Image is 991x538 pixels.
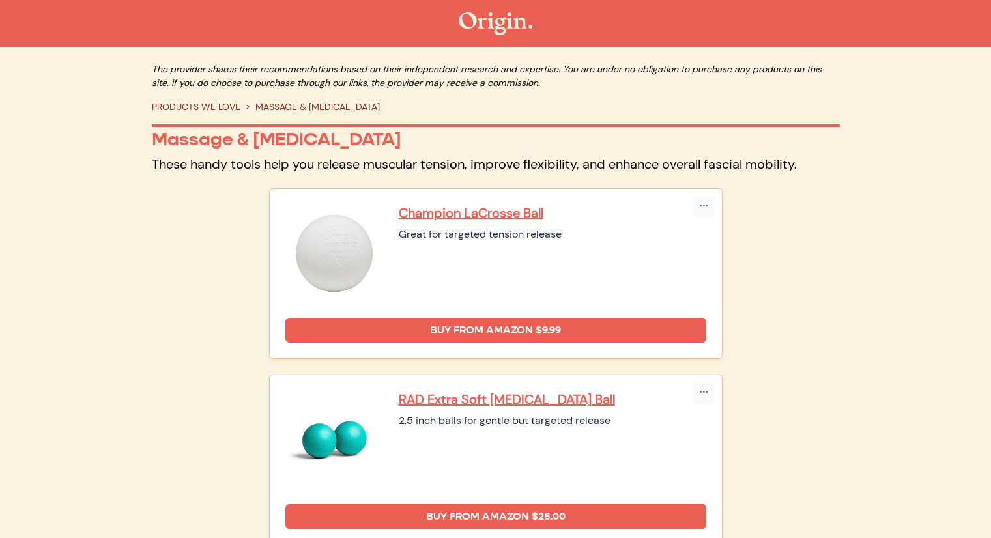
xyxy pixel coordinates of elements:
p: Massage & [MEDICAL_DATA] [152,128,840,150]
img: RAD Extra Soft Myofascial Release Ball [285,391,383,488]
img: The Origin Shop [459,12,532,35]
img: Champion LaCrosse Ball [285,205,383,302]
a: RAD Extra Soft [MEDICAL_DATA] Ball [399,391,706,408]
a: PRODUCTS WE LOVE [152,101,240,113]
div: 2.5 inch balls for gentle but targeted release [399,413,706,429]
a: Champion LaCrosse Ball [399,205,706,221]
p: The provider shares their recommendations based on their independent research and expertise. You ... [152,63,840,90]
p: These handy tools help you release muscular tension, improve flexibility, and enhance overall fas... [152,156,840,173]
div: Great for targeted tension release [399,227,706,242]
a: Buy from Amazon $9.99 [285,318,706,343]
li: MASSAGE & [MEDICAL_DATA] [240,100,380,114]
a: Buy from Amazon $25.00 [285,504,706,529]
